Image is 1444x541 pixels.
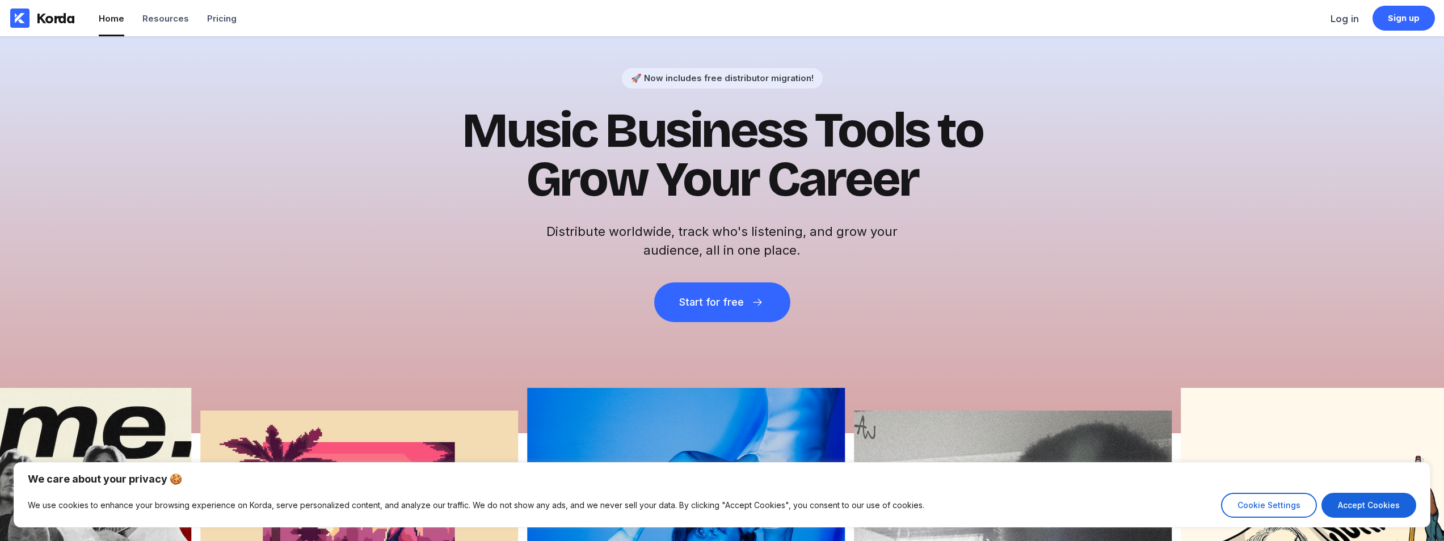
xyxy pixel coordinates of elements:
[541,222,904,260] h2: Distribute worldwide, track who's listening, and grow your audience, all in one place.
[631,73,814,83] div: 🚀 Now includes free distributor migration!
[444,107,1000,204] h1: Music Business Tools to Grow Your Career
[142,13,189,24] div: Resources
[1321,493,1416,518] button: Accept Cookies
[1331,13,1359,24] div: Log in
[207,13,237,24] div: Pricing
[1221,493,1317,518] button: Cookie Settings
[99,13,124,24] div: Home
[1373,6,1435,31] a: Sign up
[654,282,790,322] button: Start for free
[679,297,744,308] div: Start for free
[28,498,924,512] p: We use cookies to enhance your browsing experience on Korda, serve personalized content, and anal...
[36,10,75,27] div: Korda
[28,472,1416,486] p: We care about your privacy 🍪
[1388,12,1420,24] div: Sign up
